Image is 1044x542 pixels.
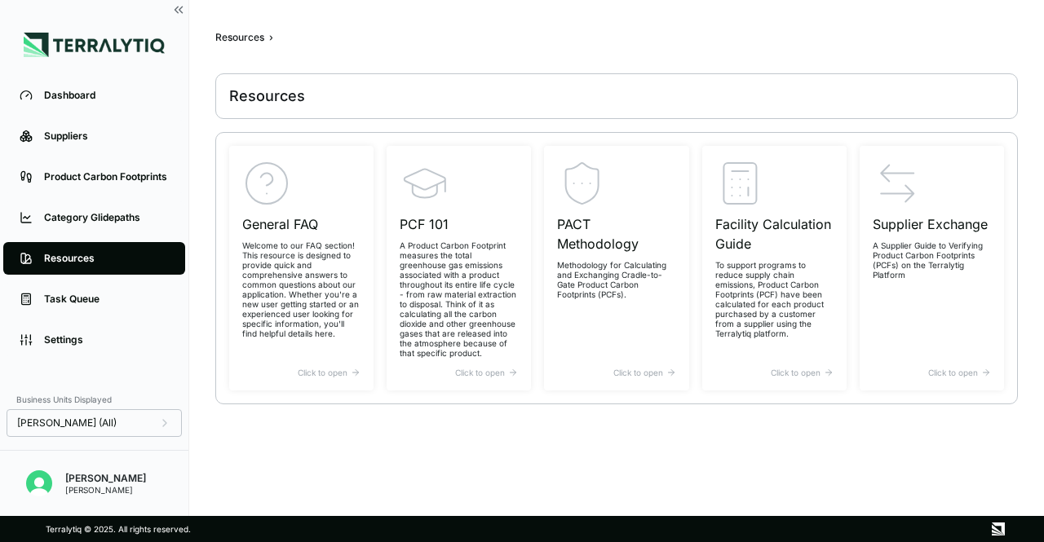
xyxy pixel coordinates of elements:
div: Resources [44,252,169,265]
div: [PERSON_NAME] [65,472,146,485]
div: Click to open [242,368,361,377]
h3: Supplier Exchange [873,214,991,234]
p: Welcome to our FAQ section! This resource is designed to provide quick and comprehensive answers ... [242,240,361,338]
a: Facility Calculation GuideTo support programs to reduce supply chain emissions, Product Carbon Fo... [702,146,847,390]
div: Category Glidepaths [44,211,169,224]
img: Logo [24,33,165,57]
a: PCF 101A Product Carbon Footprint measures the total greenhouse gas emissions associated with a p... [387,146,531,390]
div: Dashboard [44,89,169,102]
div: Product Carbon Footprints [44,170,169,183]
h3: PCF 101 [400,214,518,234]
a: PACT MethodologyMethodology for Calculating and Exchanging Cradle-to-Gate Product Carbon Footprin... [544,146,688,390]
div: Task Queue [44,293,169,306]
div: Resources [229,86,305,106]
img: Mridul Gupta [26,470,52,496]
button: Open user button [20,464,59,503]
div: [PERSON_NAME] [65,485,146,495]
div: Resources [215,31,264,44]
div: Click to open [400,368,518,377]
span: › [269,31,273,44]
div: Suppliers [44,130,169,143]
p: Methodology for Calculating and Exchanging Cradle-to-Gate Product Carbon Footprints (PCFs). [557,260,675,299]
a: Supplier ExchangeA Supplier Guide to Verifying Product Carbon Footprints (PCFs) on the Terralytig... [860,146,1004,390]
div: Click to open [715,368,834,377]
h3: Facility Calculation Guide [715,214,834,253]
div: Click to open [557,368,675,377]
p: A Product Carbon Footprint measures the total greenhouse gas emissions associated with a product ... [400,240,518,358]
p: A Supplier Guide to Verifying Product Carbon Footprints (PCFs) on the Terralytig Platform [873,240,991,280]
div: Click to open [873,368,991,377]
div: Settings [44,333,169,346]
span: [PERSON_NAME] (All) [17,416,117,430]
p: To support programs to reduce supply chain emissions, Product Carbon Footprints (PCF) have been c... [715,260,834,338]
div: Business Units Displayed [7,390,182,409]
h3: General FAQ [242,214,361,234]
h3: PACT Methodology [557,214,675,253]
a: General FAQWelcome to our FAQ section! This resource is designed to provide quick and comprehensi... [229,146,374,390]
